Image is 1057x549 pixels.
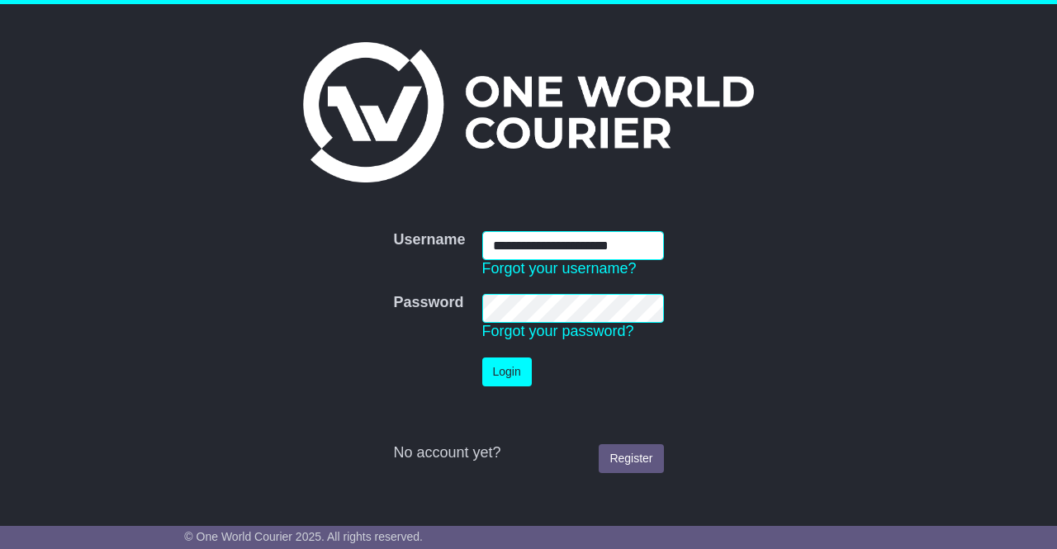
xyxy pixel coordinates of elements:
a: Register [599,444,663,473]
a: Forgot your password? [482,323,634,339]
div: No account yet? [393,444,663,462]
label: Username [393,231,465,249]
img: One World [303,42,754,182]
a: Forgot your username? [482,260,637,277]
span: © One World Courier 2025. All rights reserved. [184,530,423,543]
label: Password [393,294,463,312]
button: Login [482,357,532,386]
